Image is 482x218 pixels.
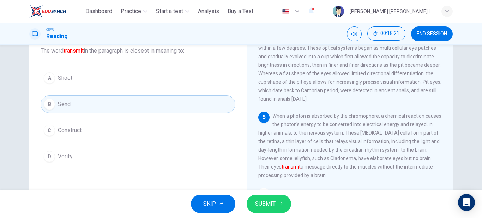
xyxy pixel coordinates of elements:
button: Dashboard [83,5,115,18]
span: Analysis [198,7,219,16]
span: Start a test [156,7,183,16]
button: Practice [118,5,150,18]
div: B [44,99,55,110]
span: SUBMIT [255,199,276,209]
span: Dashboard [85,7,112,16]
span: Buy a Test [228,7,253,16]
button: DVerify [41,148,235,165]
span: Shoot [58,74,72,82]
div: 6 [258,188,270,199]
span: Practice [121,7,141,16]
div: C [44,125,55,136]
a: ELTC logo [29,4,83,18]
font: transmit [282,164,301,170]
button: END SESSION [411,26,453,41]
div: D [44,151,55,162]
div: Mute [347,26,362,41]
span: Construct [58,126,82,135]
font: transmit [64,47,84,54]
button: BSend [41,95,235,113]
div: Hide [367,26,405,41]
span: SKIP [203,199,216,209]
button: CConstruct [41,122,235,139]
button: Analysis [195,5,222,18]
div: 5 [258,112,270,123]
img: en [281,9,290,14]
button: Buy a Test [225,5,256,18]
span: Send [58,100,71,108]
div: [PERSON_NAME] [PERSON_NAME] IBRAMSAH [350,7,433,16]
img: Profile picture [333,6,344,17]
button: SKIP [191,195,235,213]
button: SUBMIT [247,195,291,213]
button: AShoot [41,69,235,87]
span: CEFR [46,27,54,32]
span: Verify [58,152,73,161]
button: Start a test [153,5,192,18]
span: END SESSION [417,31,447,37]
div: Open Intercom Messenger [458,194,475,211]
h1: Reading [46,32,68,41]
span: 00:18:21 [380,31,399,36]
div: A [44,72,55,84]
span: The word in the paragraph is closest in meaning to: [41,47,235,55]
button: 00:18:21 [367,26,405,41]
img: ELTC logo [29,4,66,18]
span: When a photon is absorbed by the chromophore, a chemical reaction causes the photon's energy to b... [258,113,441,178]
